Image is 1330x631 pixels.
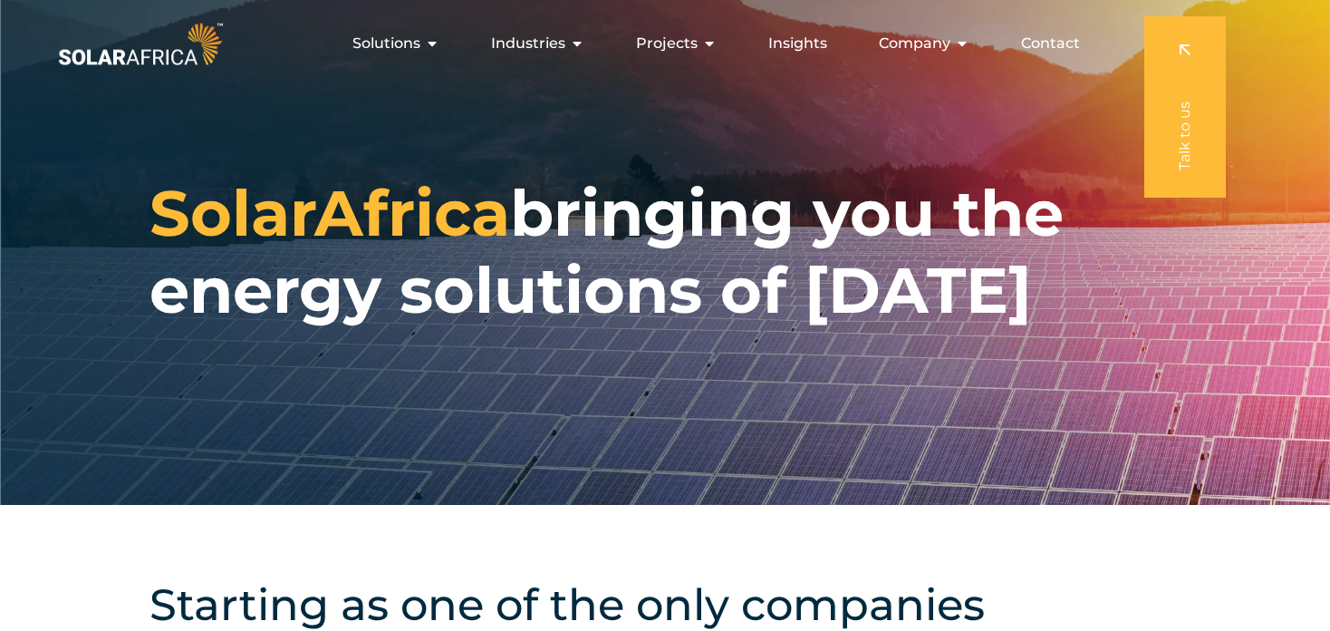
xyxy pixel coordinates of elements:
[879,33,950,54] span: Company
[636,33,698,54] span: Projects
[768,33,827,54] a: Insights
[491,33,565,54] span: Industries
[1021,33,1080,54] a: Contact
[226,25,1094,62] div: Menu Toggle
[149,174,510,252] span: SolarAfrica
[149,175,1181,329] h1: bringing you the energy solutions of [DATE]
[226,25,1094,62] nav: Menu
[352,33,420,54] span: Solutions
